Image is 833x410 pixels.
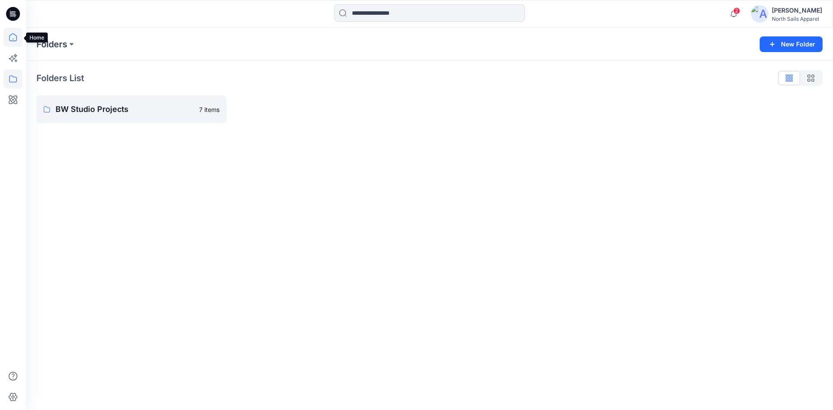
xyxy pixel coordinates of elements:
[36,72,84,85] p: Folders List
[733,7,740,14] span: 2
[56,103,194,115] p: BW Studio Projects
[772,16,822,22] div: North Sails Apparel
[760,36,823,52] button: New Folder
[199,105,220,114] p: 7 items
[751,5,768,23] img: avatar
[36,38,67,50] a: Folders
[772,5,822,16] div: [PERSON_NAME]
[36,95,226,123] a: BW Studio Projects7 items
